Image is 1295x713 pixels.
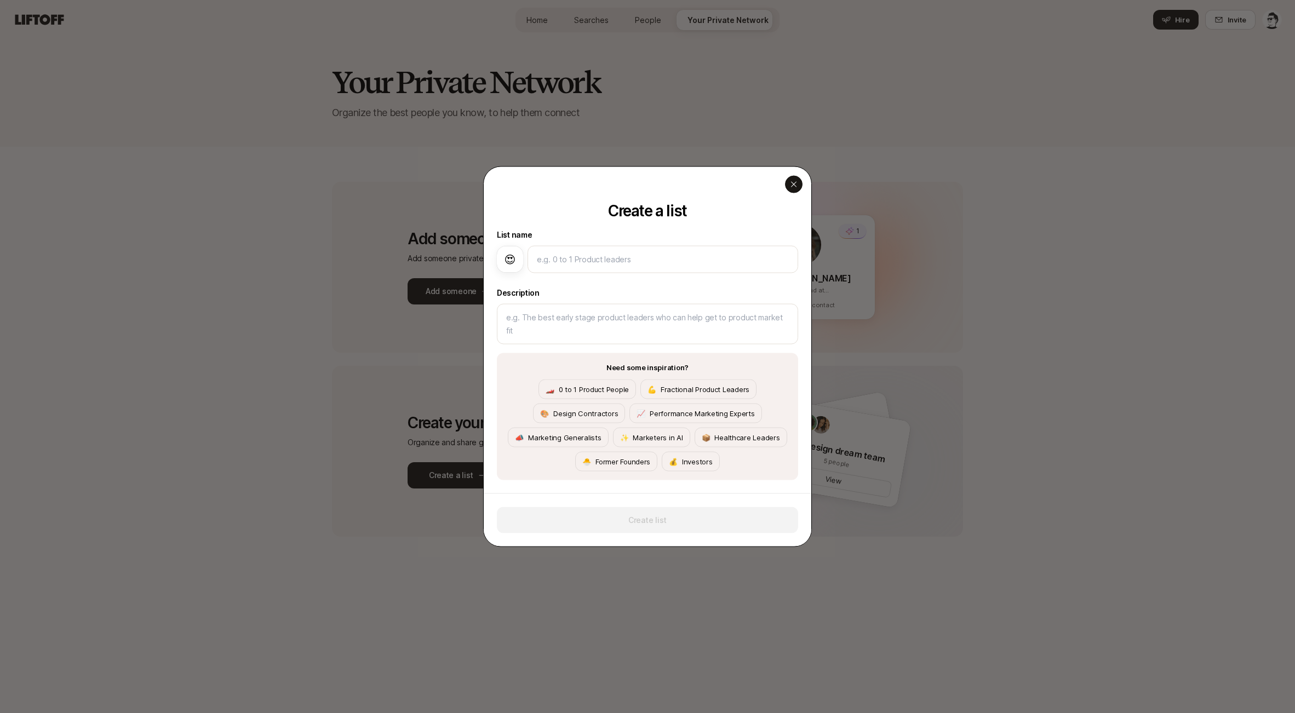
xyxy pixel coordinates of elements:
[575,452,657,472] p: Former Founders
[515,432,524,443] span: 📣
[546,384,554,395] span: 🏎️
[508,428,608,447] p: Marketing Generalists
[637,408,645,419] span: 📈
[540,408,549,419] span: 🎨
[497,202,798,220] p: Create a list
[538,380,636,399] p: 0 to 1 Product People
[702,432,710,443] span: 📦
[613,428,690,447] p: Marketers in AI
[629,404,761,423] p: Performance Marketing Experts
[606,362,689,373] p: Need some inspiration?
[647,384,656,395] span: 💪
[497,228,798,242] label: List name
[662,452,719,472] p: Investors
[537,253,789,266] input: e.g. 0 to 1 Product leaders
[497,286,798,300] label: Description
[505,251,516,268] span: 😍
[669,456,678,467] span: 💰
[640,380,757,399] p: Fractional Product Leaders
[695,428,787,447] p: Healthcare Leaders
[620,432,629,443] span: ✨
[497,246,523,273] button: 😍
[533,404,625,423] p: Design Contractors
[582,456,591,467] span: 🐣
